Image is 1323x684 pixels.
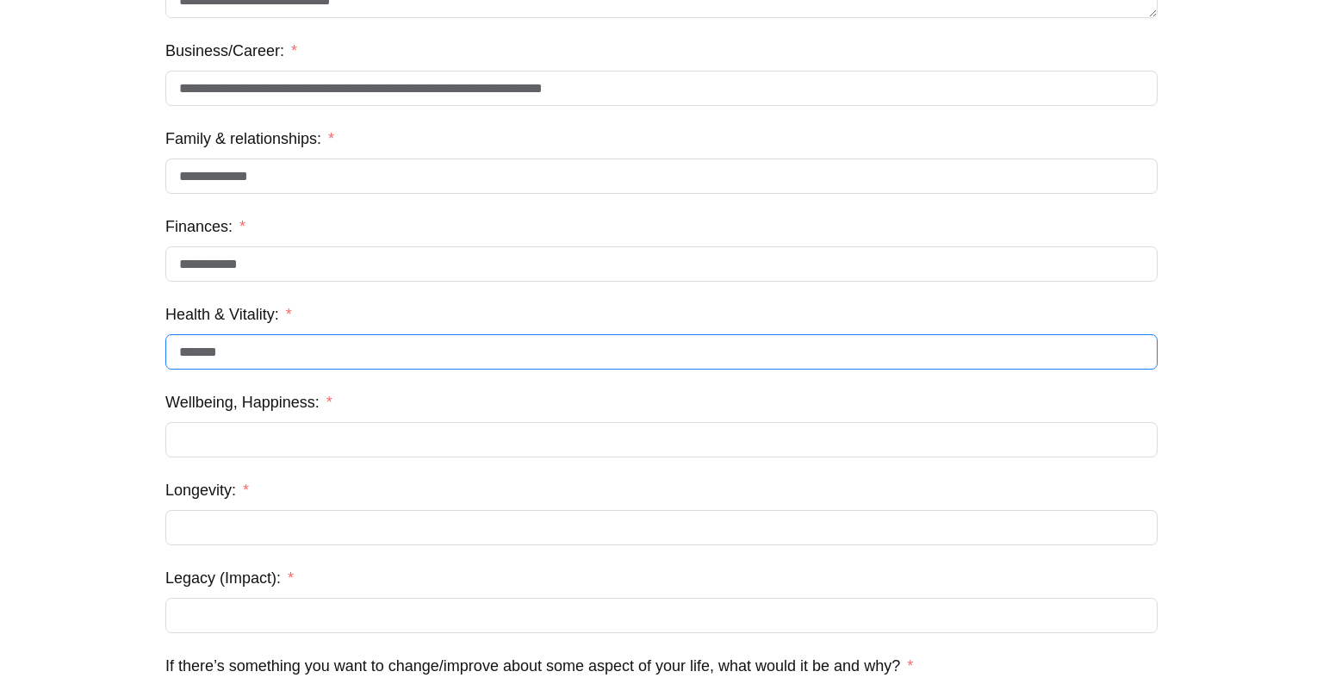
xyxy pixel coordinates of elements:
input: Health & Vitality: [165,334,1158,370]
input: Finances: [165,246,1158,282]
label: If there’s something you want to change/improve about some aspect of your life, what would it be ... [165,650,913,681]
label: Business/Career: [165,35,297,66]
input: Business/Career: [165,71,1158,106]
input: Longevity: [165,510,1158,545]
label: Longevity: [165,475,249,506]
label: Health & Vitality: [165,299,292,330]
label: Family & relationships: [165,123,334,154]
label: Finances: [165,211,245,242]
input: Family & relationships: [165,159,1158,194]
input: Legacy (Impact): [165,598,1158,633]
label: Wellbeing, Happiness: [165,387,332,418]
label: Legacy (Impact): [165,563,294,594]
input: Wellbeing, Happiness: [165,422,1158,457]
